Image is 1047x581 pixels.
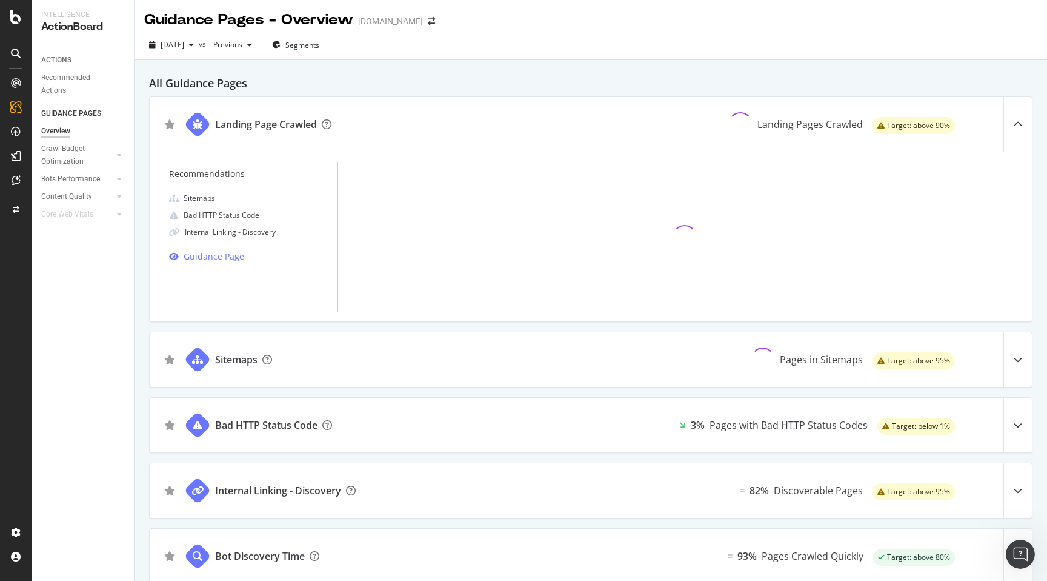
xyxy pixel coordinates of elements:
div: Pages in Sitemaps [780,352,863,367]
a: GUIDANCE PAGES [41,107,125,120]
div: Bad HTTP Status Code [215,418,317,432]
div: star [164,420,175,430]
div: Internal Linking - Discovery [185,225,276,240]
div: warning label [872,483,955,500]
div: Overview [41,125,70,138]
div: Sitemaps [184,191,215,206]
div: Bots Performance [41,173,100,186]
div: star [164,119,175,129]
span: Target: above 80% [887,554,950,561]
span: Target: above 90% [887,122,950,129]
div: star [164,486,175,495]
div: ActionBoard [41,20,124,34]
div: star [164,551,175,561]
div: warning label [872,117,955,134]
a: Bots Performance [41,173,113,186]
iframe: Intercom live chat [1006,540,1035,569]
a: Core Web Vitals [41,208,113,221]
div: Internal Linking - Discovery [215,483,341,498]
a: Content Quality [41,190,113,203]
span: vs [199,39,208,49]
div: 3% [691,418,705,432]
div: Intelligence [41,10,124,20]
div: Crawl Budget Optimization [41,143,105,168]
div: Landing Page Crawled [215,117,317,132]
div: GUIDANCE PAGES [41,107,101,120]
button: [DATE] [144,35,199,55]
img: Equal [740,489,745,492]
div: 82% [750,483,769,498]
button: Previous [208,35,257,55]
a: Guidance Page [169,249,337,264]
span: Target: above 95% [887,357,950,364]
div: ACTIONS [41,54,71,67]
div: Recommended Actions [41,72,114,97]
div: success label [873,549,955,566]
div: Content Quality [41,190,92,203]
span: Target: below 1% [892,423,950,430]
div: Landing Pages Crawled [757,117,863,132]
div: [DOMAIN_NAME] [358,15,423,27]
a: Overview [41,125,125,138]
div: Bot Discovery Time [215,549,305,563]
div: Recommendations [169,167,337,181]
div: Sitemaps [215,352,258,367]
h2: All Guidance Pages [149,75,1032,92]
div: arrow-right-arrow-left [428,17,435,25]
img: Equal [728,554,733,558]
div: Bad HTTP Status Code [184,208,259,223]
span: Segments [285,40,319,50]
div: 93% [737,549,757,563]
div: Core Web Vitals [41,208,93,221]
button: Segments [267,35,324,55]
div: Pages with Bad HTTP Status Codes [710,418,868,432]
a: Recommended Actions [41,72,125,97]
a: Crawl Budget Optimization [41,143,113,168]
span: 2025 Sep. 25th [161,39,184,50]
div: Guidance Page [184,249,244,264]
a: ACTIONS [41,54,125,67]
div: star [164,355,175,364]
div: Discoverable Pages [774,483,863,498]
div: warning label [877,418,955,435]
span: Target: above 95% [887,488,950,495]
span: Previous [208,39,242,50]
div: Guidance Pages - Overview [144,10,353,30]
div: warning label [872,352,955,369]
div: Pages Crawled Quickly [762,549,863,563]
